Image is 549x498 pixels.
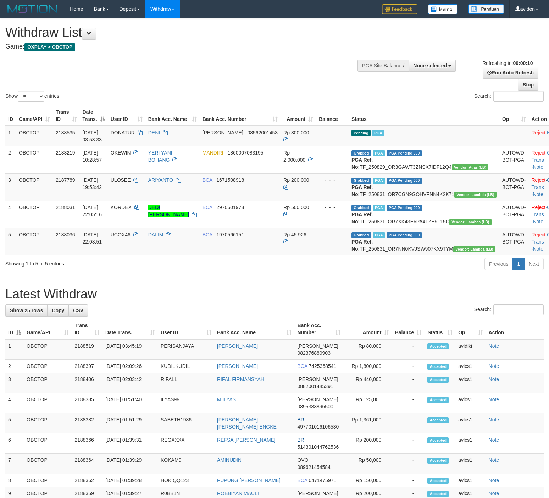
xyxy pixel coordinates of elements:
[72,393,102,413] td: 2188385
[392,433,425,454] td: -
[5,173,16,201] td: 3
[83,232,102,245] span: [DATE] 22:08:51
[319,231,346,238] div: - - -
[216,205,244,210] span: Copy 2970501978 to clipboard
[158,360,214,373] td: KUDILKUDIL
[5,126,16,146] td: 1
[148,150,172,163] a: YERI YANI BOHANG
[512,258,525,270] a: 1
[16,126,53,146] td: OBCTOP
[392,360,425,373] td: -
[372,130,384,136] span: Marked by avldiki
[158,413,214,433] td: SABETH1986
[16,173,53,201] td: OBCTOP
[53,106,79,126] th: Trans ID: activate to sort column ascending
[102,393,158,413] td: [DATE] 01:51:40
[16,106,53,126] th: Game/API: activate to sort column ascending
[217,477,281,483] a: PUPUNG [PERSON_NAME]
[72,319,102,339] th: Trans ID: activate to sort column ascending
[5,146,16,173] td: 2
[533,191,543,197] a: Note
[387,232,422,238] span: PGA Pending
[343,454,392,474] td: Rp 50,000
[102,360,158,373] td: [DATE] 02:09:26
[72,339,102,360] td: 2188519
[486,319,544,339] th: Action
[5,257,223,267] div: Showing 1 to 5 of 5 entries
[349,228,499,255] td: TF_250831_OR7NN0KVJSW907KX9TYM
[392,393,425,413] td: -
[392,339,425,360] td: -
[455,413,486,433] td: avlcs1
[145,106,200,126] th: Bank Acc. Name: activate to sort column ascending
[24,393,72,413] td: OBCTOP
[5,26,359,40] h1: Withdraw List
[102,433,158,454] td: [DATE] 01:39:31
[297,424,339,430] span: Copy 497701016106530 to clipboard
[425,319,455,339] th: Status: activate to sort column ascending
[217,437,276,443] a: REFSA [PERSON_NAME]
[216,232,244,237] span: Copy 1970566151 to clipboard
[5,106,16,126] th: ID
[83,177,102,190] span: [DATE] 19:53:42
[297,477,307,483] span: BCA
[148,232,163,237] a: DALIM
[203,177,212,183] span: BCA
[200,106,281,126] th: Bank Acc. Number: activate to sort column ascending
[427,377,449,383] span: Accepted
[489,477,499,483] a: Note
[351,205,371,211] span: Grabbed
[343,474,392,487] td: Rp 150,000
[52,308,64,313] span: Copy
[453,246,495,252] span: Vendor URL: https://dashboard.q2checkout.com/secure
[72,373,102,393] td: 2188406
[158,433,214,454] td: REGXXXX
[203,150,223,156] span: MANDIRI
[427,458,449,464] span: Accepted
[283,232,306,237] span: Rp 45.926
[392,413,425,433] td: -
[428,4,458,14] img: Button%20Memo.svg
[427,437,449,443] span: Accepted
[158,373,214,393] td: RIFALL
[489,363,499,369] a: Note
[297,437,305,443] span: BRI
[158,319,214,339] th: User ID: activate to sort column ascending
[148,130,160,135] a: DENI
[83,150,102,163] span: [DATE] 10:28:57
[111,205,132,210] span: KORDEX
[533,164,543,170] a: Note
[24,474,72,487] td: OBCTOP
[489,417,499,423] a: Note
[297,384,333,389] span: Copy 0882001445391 to clipboard
[72,454,102,474] td: 2188364
[68,304,88,317] a: CSV
[489,437,499,443] a: Note
[5,373,24,393] td: 3
[102,454,158,474] td: [DATE] 01:39:29
[499,106,529,126] th: Op: activate to sort column ascending
[319,204,346,211] div: - - -
[56,232,75,237] span: 2188036
[427,478,449,484] span: Accepted
[217,376,264,382] a: RIFAL FIRMANSYAH
[102,339,158,360] td: [DATE] 03:45:19
[217,491,259,496] a: ROBBIYAN MAULI
[111,130,135,135] span: DONATUR
[214,319,295,339] th: Bank Acc. Name: activate to sort column ascending
[455,360,486,373] td: avlcs1
[489,491,499,496] a: Note
[351,184,373,197] b: PGA Ref. No:
[499,201,529,228] td: AUTOWD-BOT-PGA
[158,474,214,487] td: HOKIQQ123
[349,173,499,201] td: TF_250831_OR7CGN9GOHVFNN4K2K71
[455,339,486,360] td: avldiki
[343,373,392,393] td: Rp 440,000
[392,474,425,487] td: -
[351,212,373,224] b: PGA Ref. No:
[5,304,48,317] a: Show 25 rows
[455,373,486,393] td: avlcs1
[5,393,24,413] td: 4
[427,397,449,403] span: Accepted
[217,457,242,463] a: AMINUDIN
